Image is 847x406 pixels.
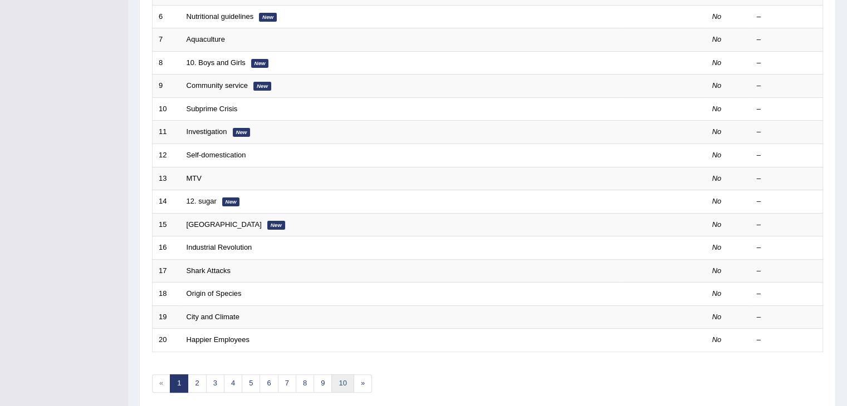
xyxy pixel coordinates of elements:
em: New [267,221,285,230]
div: – [757,289,817,299]
td: 13 [153,167,180,190]
div: – [757,127,817,137]
em: No [712,266,722,275]
div: – [757,81,817,91]
div: – [757,58,817,68]
a: City and Climate [187,313,239,321]
span: « [152,374,170,393]
em: New [251,59,269,68]
td: 11 [153,121,180,144]
a: Investigation [187,127,227,136]
em: No [712,220,722,229]
em: No [712,151,722,159]
a: Happier Employees [187,335,249,344]
a: 1 [170,374,188,393]
em: New [253,82,271,91]
td: 9 [153,75,180,98]
a: 12. sugar [187,197,217,205]
a: 4 [224,374,242,393]
a: [GEOGRAPHIC_DATA] [187,220,262,229]
a: 9 [314,374,332,393]
div: – [757,34,817,45]
div: – [757,266,817,276]
a: Industrial Revolution [187,243,252,251]
em: No [712,197,722,205]
td: 20 [153,329,180,352]
a: 10. Boys and Girls [187,58,246,67]
td: 12 [153,143,180,167]
a: Origin of Species [187,289,242,298]
em: New [233,128,251,137]
a: Aquaculture [187,35,225,43]
div: – [757,335,817,345]
em: New [259,13,277,22]
a: Subprime Crisis [187,105,238,113]
a: 2 [188,374,206,393]
a: 5 [242,374,260,393]
td: 14 [153,190,180,214]
a: Nutritional guidelines [187,12,254,21]
div: – [757,242,817,253]
em: New [222,197,240,206]
a: 7 [278,374,296,393]
td: 15 [153,213,180,236]
em: No [712,35,722,43]
td: 19 [153,305,180,329]
td: 16 [153,236,180,260]
td: 8 [153,51,180,75]
td: 6 [153,5,180,28]
td: 7 [153,28,180,52]
div: – [757,220,817,230]
div: – [757,196,817,207]
a: MTV [187,174,202,182]
em: No [712,313,722,321]
a: » [354,374,372,393]
td: 17 [153,259,180,283]
div: – [757,12,817,22]
div: – [757,174,817,184]
em: No [712,243,722,251]
a: Self-domestication [187,151,246,159]
em: No [712,174,722,182]
a: 8 [296,374,314,393]
em: No [712,335,722,344]
em: No [712,81,722,90]
a: 10 [331,374,354,393]
div: – [757,104,817,115]
em: No [712,289,722,298]
td: 18 [153,283,180,306]
div: – [757,150,817,161]
td: 10 [153,97,180,121]
a: 6 [260,374,278,393]
div: – [757,312,817,323]
a: 3 [206,374,224,393]
em: No [712,105,722,113]
a: Shark Attacks [187,266,231,275]
em: No [712,12,722,21]
em: No [712,127,722,136]
a: Community service [187,81,248,90]
em: No [712,58,722,67]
